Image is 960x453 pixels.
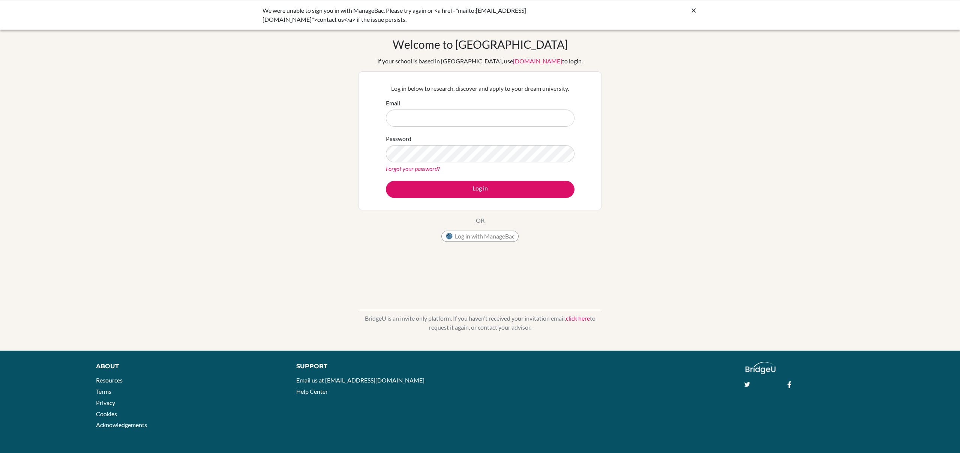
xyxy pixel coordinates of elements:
[566,315,590,322] a: click here
[96,362,280,371] div: About
[386,134,411,143] label: Password
[441,231,519,242] button: Log in with ManageBac
[296,362,470,371] div: Support
[262,6,585,24] div: We were unable to sign you in with ManageBac. Please try again or <a href="mailto:[EMAIL_ADDRESS]...
[513,57,562,64] a: [DOMAIN_NAME]
[96,376,123,384] a: Resources
[96,388,111,395] a: Terms
[96,410,117,417] a: Cookies
[745,362,776,374] img: logo_white@2x-f4f0deed5e89b7ecb1c2cc34c3e3d731f90f0f143d5ea2071677605dd97b5244.png
[358,314,602,332] p: BridgeU is an invite only platform. If you haven’t received your invitation email, to request it ...
[393,37,568,51] h1: Welcome to [GEOGRAPHIC_DATA]
[476,216,484,225] p: OR
[296,388,328,395] a: Help Center
[296,376,424,384] a: Email us at [EMAIL_ADDRESS][DOMAIN_NAME]
[386,181,574,198] button: Log in
[386,84,574,93] p: Log in below to research, discover and apply to your dream university.
[96,399,115,406] a: Privacy
[386,165,440,172] a: Forgot your password?
[377,57,583,66] div: If your school is based in [GEOGRAPHIC_DATA], use to login.
[96,421,147,428] a: Acknowledgements
[386,99,400,108] label: Email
